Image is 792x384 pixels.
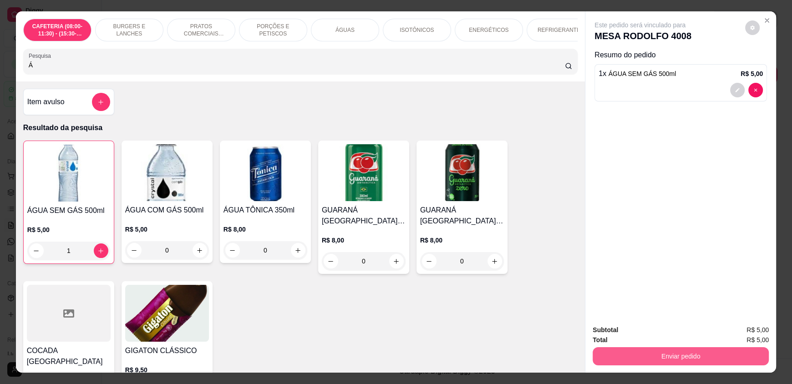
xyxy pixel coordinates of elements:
[125,144,209,201] img: product-image
[29,243,44,258] button: decrease-product-quantity
[92,93,110,111] button: add-separate-item
[746,335,769,345] span: R$ 5,00
[594,30,691,42] p: MESA RODOLFO 4008
[125,345,209,356] h4: GIGATON CLÁSSICO
[27,205,110,216] h4: ÁGUA SEM GÁS 500ml
[400,26,434,34] p: ISOTÔNICOS
[593,336,607,344] strong: Total
[322,236,406,245] p: R$ 8,00
[730,83,745,97] button: decrease-product-quantity
[127,243,142,258] button: decrease-product-quantity
[125,365,209,374] p: R$ 9,50
[125,285,209,342] img: product-image
[223,225,307,234] p: R$ 8,00
[125,205,209,216] h4: ÁGUA COM GÁS 500ml
[594,50,767,61] p: Resumo do pedido
[420,236,504,245] p: R$ 8,00
[593,326,618,333] strong: Subtotal
[27,96,65,107] h4: Item avulso
[420,144,504,201] img: product-image
[594,20,691,30] p: Este pedido será vinculado para
[225,243,240,258] button: decrease-product-quantity
[335,26,355,34] p: ÁGUAS
[422,254,437,268] button: decrease-product-quantity
[94,243,108,258] button: increase-product-quantity
[27,145,110,202] img: product-image
[23,122,578,133] p: Resultado da pesquisa
[125,225,209,234] p: R$ 5,00
[741,69,763,78] p: R$ 5,00
[599,68,676,79] p: 1 x
[760,13,774,28] button: Close
[223,205,307,216] h4: ÁGUA TÔNICA 350ml
[389,254,404,268] button: increase-product-quantity
[748,83,763,97] button: decrease-product-quantity
[31,23,84,37] p: CAFETERIA (08:00-11:30) - (15:30-18:00)
[29,52,54,60] label: Pesquisa
[538,26,584,34] p: REFRIGERANTES
[27,345,111,367] h4: COCADA [GEOGRAPHIC_DATA]
[247,23,300,37] p: PORÇÕES E PETISCOS
[193,243,207,258] button: increase-product-quantity
[322,144,406,201] img: product-image
[27,225,110,234] p: R$ 5,00
[420,205,504,227] h4: GUARANÁ [GEOGRAPHIC_DATA] ZERO 350ml
[322,205,406,227] h4: GUARANÁ [GEOGRAPHIC_DATA] 350ml
[609,70,676,77] span: ÁGUA SEM GÁS 500ml
[469,26,508,34] p: ENERGÉTICOS
[593,347,769,365] button: Enviar pedido
[29,61,565,70] input: Pesquisa
[103,23,156,37] p: BURGERS E LANCHES
[223,144,307,201] img: product-image
[745,20,760,35] button: decrease-product-quantity
[746,325,769,335] span: R$ 5,00
[175,23,228,37] p: PRATOS COMERCIAIS (11:30-15:30)
[324,254,338,268] button: decrease-product-quantity
[487,254,502,268] button: increase-product-quantity
[291,243,305,258] button: increase-product-quantity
